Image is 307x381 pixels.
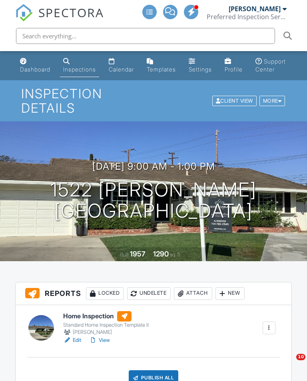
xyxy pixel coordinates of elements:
div: Support Center [255,58,286,73]
span: SPECTORA [38,4,104,21]
div: 1957 [130,250,146,258]
div: Profile [225,66,243,73]
a: Settings [185,54,215,77]
div: Attach [174,287,212,300]
div: 1290 [153,250,169,258]
div: Calendar [109,66,134,73]
img: The Best Home Inspection Software - Spectora [15,4,33,22]
a: Client View [211,97,259,103]
div: Inspections [63,66,96,73]
a: SPECTORA [15,11,104,28]
div: [PERSON_NAME] [63,328,149,336]
iframe: Intercom live chat [280,354,299,373]
div: Settings [189,66,212,73]
div: Dashboard [20,66,50,73]
span: sq. ft. [170,252,181,258]
div: More [259,95,285,106]
h3: [DATE] 9:00 am - 1:00 pm [92,161,215,172]
div: [PERSON_NAME] [229,5,281,13]
div: Undelete [127,287,171,300]
a: Inspections [60,54,99,77]
span: 10 [296,354,305,360]
h3: Reports [16,282,291,305]
input: Search everything... [16,28,275,44]
a: Home Inspection Standard Home Inspection Template II [PERSON_NAME] [63,311,149,337]
div: Templates [147,66,176,73]
a: Profile [221,54,246,77]
a: Support Center [252,54,290,77]
h1: 1522 [PERSON_NAME] [GEOGRAPHIC_DATA] [50,179,257,222]
h1: Inspection Details [21,87,286,115]
span: Built [120,252,129,258]
div: Standard Home Inspection Template II [63,322,149,328]
div: Preferred Inspection Services [207,13,287,21]
a: Edit [63,336,81,344]
div: Locked [86,287,124,300]
h6: Home Inspection [63,311,149,321]
div: Client View [212,95,257,106]
a: Templates [144,54,179,77]
div: New [215,287,245,300]
a: Calendar [106,54,137,77]
a: View [89,336,110,344]
a: Dashboard [17,54,54,77]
